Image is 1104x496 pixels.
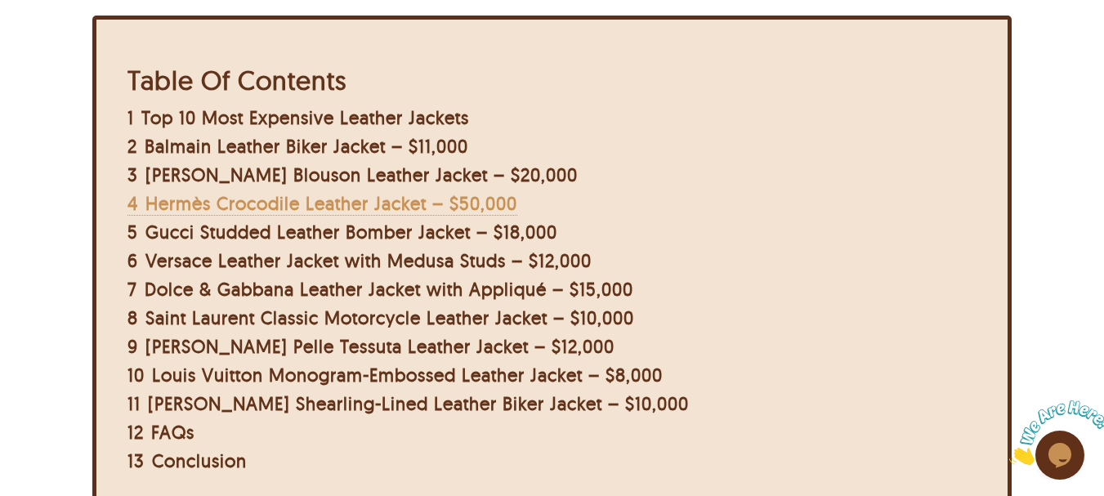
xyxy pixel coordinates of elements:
a: 2 Balmain Leather Biker Jacket – $11,000 [127,135,468,158]
span: Versace Leather Jacket with Medusa Studs – $12,000 [145,249,592,272]
span: 8 [127,306,138,329]
a: 6 Versace Leather Jacket with Medusa Studs – $12,000 [127,249,592,272]
a: 8 Saint Laurent Classic Motorcycle Leather Jacket – $10,000 [127,306,634,329]
span: Conclusion [152,449,247,472]
a: 10 Louis Vuitton Monogram-Embossed Leather Jacket – $8,000 [127,364,663,387]
span: [PERSON_NAME] Shearling-Lined Leather Biker Jacket – $10,000 [148,392,689,415]
span: 5 [127,221,138,244]
span: Dolce & Gabbana Leather Jacket with Appliqué – $15,000 [145,278,633,301]
iframe: chat widget [1003,394,1104,471]
a: 3 [PERSON_NAME] Blouson Leather Jacket – $20,000 [127,163,578,186]
a: 4 Hermès Crocodile Leather Jacket – $50,000 [127,192,517,216]
span: FAQs [151,421,194,444]
span: 7 [127,278,137,301]
span: Balmain Leather Biker Jacket – $11,000 [145,135,468,158]
span: 13 [127,449,145,472]
img: Chat attention grabber [7,7,108,71]
span: Hermès Crocodile Leather Jacket – $50,000 [145,192,517,215]
a: 9 [PERSON_NAME] Pelle Tessuta Leather Jacket – $12,000 [127,335,615,358]
a: 13 Conclusion [127,449,247,472]
a: 1 Top 10 Most Expensive Leather Jackets [127,106,469,129]
span: 2 [127,135,137,158]
a: 11 [PERSON_NAME] Shearling-Lined Leather Biker Jacket – $10,000 [127,392,689,415]
b: Table Of Contents [127,64,346,96]
span: [PERSON_NAME] Blouson Leather Jacket – $20,000 [145,163,578,186]
span: 11 [127,392,141,415]
span: 12 [127,421,144,444]
span: Louis Vuitton Monogram-Embossed Leather Jacket – $8,000 [152,364,663,387]
a: 7 Dolce & Gabbana Leather Jacket with Appliqué – $15,000 [127,278,633,301]
span: 4 [127,192,138,215]
span: 1 [127,106,134,129]
span: 9 [127,335,138,358]
span: Top 10 Most Expensive Leather Jackets [141,106,469,129]
a: 12 FAQs [127,421,194,444]
span: Gucci Studded Leather Bomber Jacket – $18,000 [145,221,557,244]
span: 3 [127,163,138,186]
span: 6 [127,249,138,272]
span: Saint Laurent Classic Motorcycle Leather Jacket – $10,000 [145,306,634,329]
span: [PERSON_NAME] Pelle Tessuta Leather Jacket – $12,000 [145,335,615,358]
span: 10 [127,364,145,387]
a: 5 Gucci Studded Leather Bomber Jacket – $18,000 [127,221,557,244]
